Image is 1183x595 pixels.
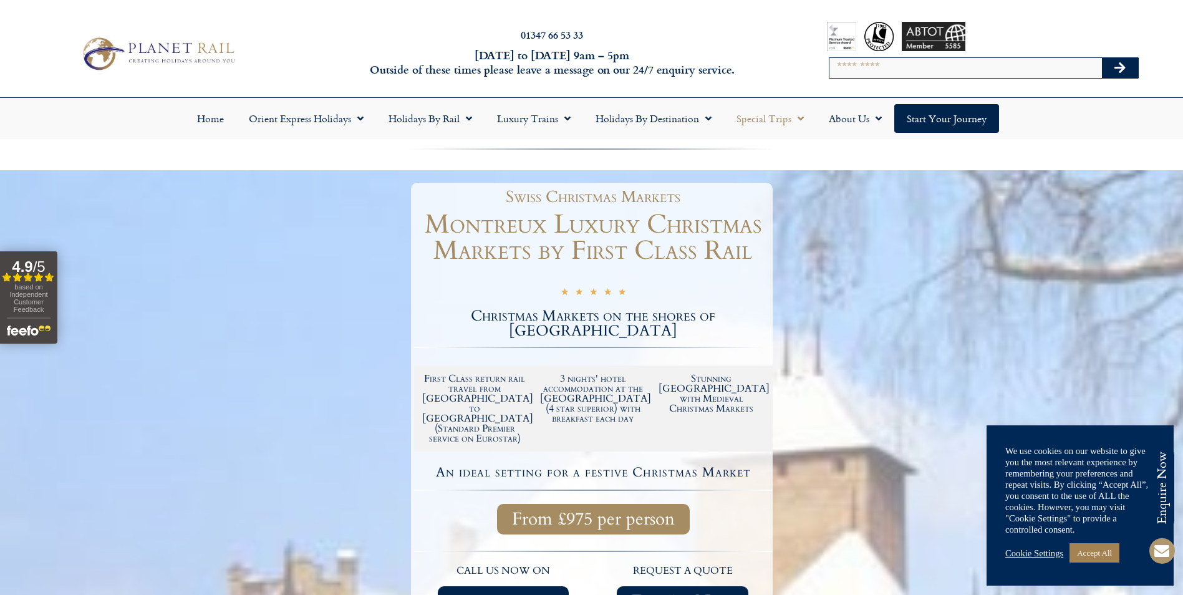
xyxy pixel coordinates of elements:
i: ★ [575,286,583,301]
a: Start your Journey [894,104,999,133]
a: Holidays by Destination [583,104,724,133]
a: Special Trips [724,104,816,133]
h2: First Class return rail travel from [GEOGRAPHIC_DATA] to [GEOGRAPHIC_DATA] (Standard Premier serv... [422,374,528,443]
i: ★ [604,286,612,301]
div: 5/5 [561,284,626,301]
a: 01347 66 53 33 [521,27,583,42]
a: Accept All [1070,543,1119,563]
h1: Montreux Luxury Christmas Markets by First Class Rail [414,211,773,264]
div: We use cookies on our website to give you the most relevant experience by remembering your prefer... [1005,445,1155,535]
button: Search [1102,58,1138,78]
img: Planet Rail Train Holidays Logo [76,34,239,74]
a: Home [185,104,236,133]
p: call us now on [420,563,587,579]
span: From £975 per person [512,511,675,527]
i: ★ [618,286,626,301]
nav: Menu [6,104,1177,133]
h1: Swiss Christmas Markets [420,189,766,205]
h2: Stunning [GEOGRAPHIC_DATA] with Medieval Christmas Markets [659,374,765,414]
h6: [DATE] to [DATE] 9am – 5pm Outside of these times please leave a message on our 24/7 enquiry serv... [319,48,786,77]
a: Holidays by Rail [376,104,485,133]
p: request a quote [599,563,766,579]
i: ★ [589,286,597,301]
a: Luxury Trains [485,104,583,133]
h2: Christmas Markets on the shores of [GEOGRAPHIC_DATA] [414,309,773,339]
a: Cookie Settings [1005,548,1063,559]
a: From £975 per person [497,504,690,535]
h2: 3 nights' hotel accommodation at the [GEOGRAPHIC_DATA] (4 star superior) with breakfast each day [540,374,646,423]
h4: An ideal setting for a festive Christmas Market [416,466,771,479]
a: Orient Express Holidays [236,104,376,133]
a: About Us [816,104,894,133]
i: ★ [561,286,569,301]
